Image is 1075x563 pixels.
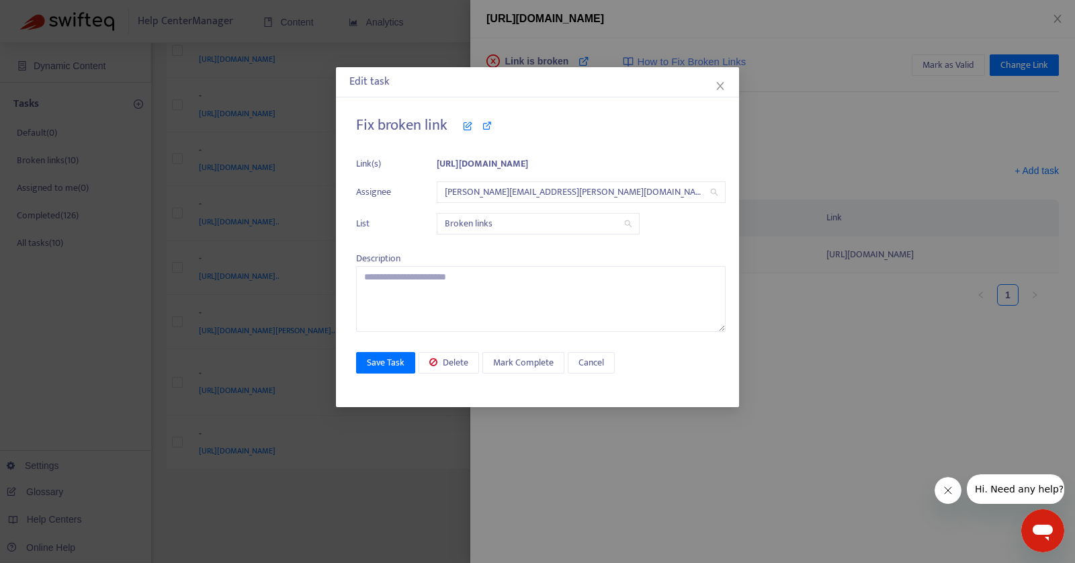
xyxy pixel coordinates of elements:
span: Mark Complete [493,355,554,370]
b: [URL][DOMAIN_NAME] [437,156,528,171]
span: Broken links [445,214,632,234]
span: Link(s) [356,157,403,171]
span: Delete [443,355,468,370]
button: Save Task [356,352,415,374]
iframe: Message from company [967,474,1064,504]
button: Mark Complete [482,352,564,374]
span: Cancel [578,355,604,370]
span: Assignee [356,185,403,200]
span: List [356,216,403,231]
iframe: Close message [935,477,961,504]
iframe: Button to launch messaging window [1021,509,1064,552]
span: search [710,188,718,196]
span: close [715,81,726,91]
button: Cancel [568,352,615,374]
span: Save Task [367,355,404,370]
button: Close [713,79,728,93]
button: Delete [419,352,479,374]
div: Edit task [349,74,726,90]
span: Description [356,251,400,266]
span: tim.smith@free-now.com [445,182,718,202]
h4: Fix broken link [356,116,726,134]
span: search [624,220,632,228]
